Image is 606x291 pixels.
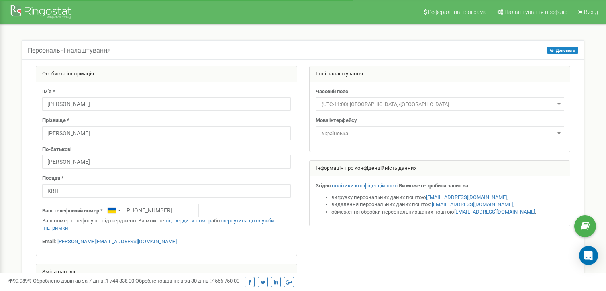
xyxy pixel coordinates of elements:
input: +1-800-555-55-55 [104,204,199,217]
span: (UTC-11:00) Pacific/Midway [318,99,561,110]
div: Особиста інформація [36,66,297,82]
span: Українська [316,126,564,140]
input: Посада [42,184,291,198]
span: Оброблено дзвінків за 30 днів : [135,278,239,284]
li: обмеження обробки персональних даних поштою . [331,208,564,216]
li: вигрузку персональних даних поштою , [331,194,564,201]
label: Мова інтерфейсу [316,117,357,124]
div: Telephone country code [104,204,123,217]
input: Прізвище [42,126,291,140]
label: Прізвище * [42,117,69,124]
div: Інші налаштування [310,66,570,82]
u: 7 556 750,00 [211,278,239,284]
label: По-батькові [42,146,71,153]
a: підтвердити номер [164,218,211,224]
div: Інформація про конфіденційність данних [310,161,570,177]
a: [EMAIL_ADDRESS][DOMAIN_NAME] [426,194,507,200]
li: видалення персональних даних поштою , [331,201,564,208]
button: Допомога [547,47,578,54]
span: Вихід [584,9,598,15]
input: По-батькові [42,155,291,169]
a: [EMAIL_ADDRESS][DOMAIN_NAME] [432,201,513,207]
strong: Ви можете зробити запит на: [399,183,470,189]
span: Оброблено дзвінків за 7 днів : [33,278,134,284]
span: Налаштування профілю [504,9,567,15]
label: Ім'я * [42,88,55,96]
input: Ім'я [42,97,291,111]
span: 99,989% [8,278,32,284]
span: (UTC-11:00) Pacific/Midway [316,97,564,111]
strong: Email: [42,238,56,244]
div: Зміна паролю [36,264,297,280]
a: політики конфіденційності [332,183,398,189]
div: Open Intercom Messenger [579,246,598,265]
a: [PERSON_NAME][EMAIL_ADDRESS][DOMAIN_NAME] [57,238,177,244]
label: Посада * [42,175,64,182]
label: Часовий пояс [316,88,348,96]
u: 1 744 838,00 [106,278,134,284]
span: Українська [318,128,561,139]
h5: Персональні налаштування [28,47,111,54]
p: Ваш номер телефону не підтверджено. Ви можете або [42,217,291,232]
span: Реферальна програма [428,9,487,15]
strong: Згідно [316,183,331,189]
a: [EMAIL_ADDRESS][DOMAIN_NAME] [454,209,535,215]
label: Ваш телефонний номер * [42,207,103,215]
